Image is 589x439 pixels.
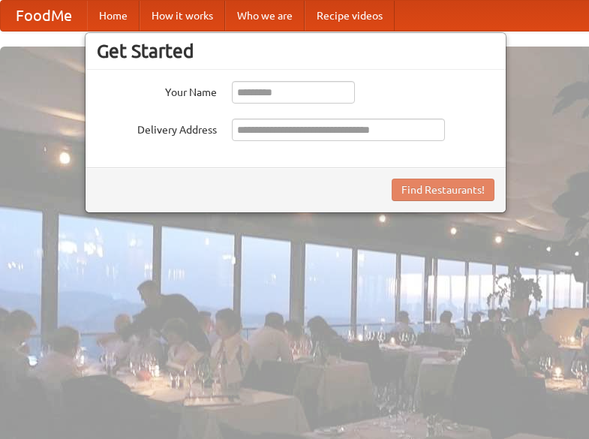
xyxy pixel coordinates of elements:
[392,179,494,201] button: Find Restaurants!
[1,1,87,31] a: FoodMe
[140,1,225,31] a: How it works
[97,119,217,137] label: Delivery Address
[305,1,395,31] a: Recipe videos
[97,40,494,62] h3: Get Started
[225,1,305,31] a: Who we are
[97,81,217,100] label: Your Name
[87,1,140,31] a: Home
